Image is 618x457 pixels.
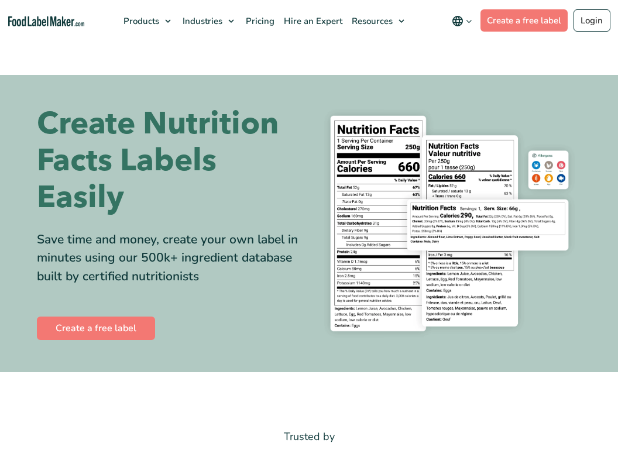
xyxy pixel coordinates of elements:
[574,9,610,32] a: Login
[37,317,155,340] a: Create a free label
[179,15,224,27] span: Industries
[348,15,394,27] span: Resources
[37,105,300,217] h1: Create Nutrition Facts Labels Easily
[37,231,300,286] div: Save time and money, create your own label in minutes using our 500k+ ingredient database built b...
[37,428,581,445] p: Trusted by
[280,15,344,27] span: Hire an Expert
[120,15,160,27] span: Products
[242,15,276,27] span: Pricing
[480,9,568,32] a: Create a free label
